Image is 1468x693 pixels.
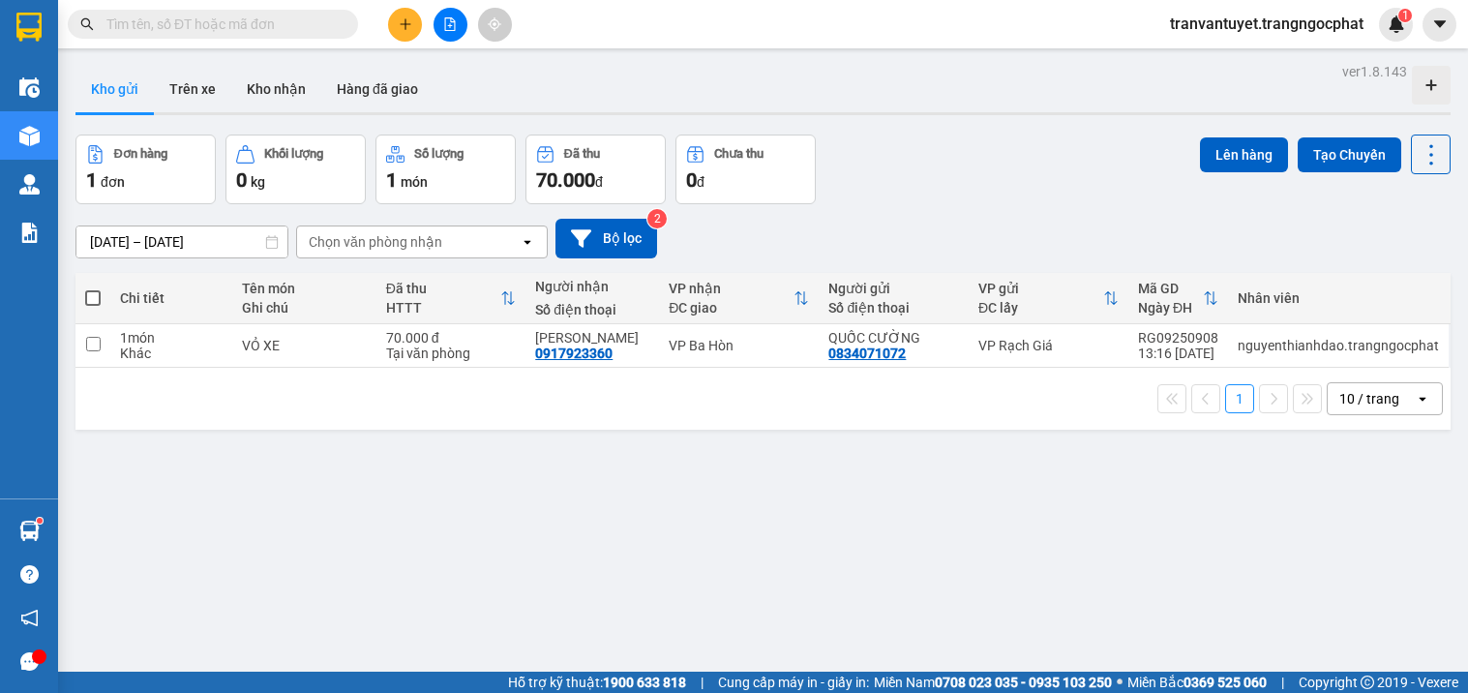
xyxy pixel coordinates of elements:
span: caret-down [1431,15,1449,33]
span: Hỗ trợ kỹ thuật: [508,672,686,693]
div: Tại văn phòng [386,346,516,361]
div: Số điện thoại [535,302,649,317]
button: Hàng đã giao [321,66,434,112]
button: Trên xe [154,66,231,112]
div: VP gửi [978,281,1103,296]
span: copyright [1361,676,1374,689]
button: aim [478,8,512,42]
svg: open [1415,391,1430,407]
sup: 1 [37,518,43,524]
div: Chọn văn phòng nhận [309,232,442,252]
button: Chưa thu0đ [675,135,816,204]
div: 10 / trang [1339,389,1399,408]
div: HTTT [386,300,500,316]
div: QUỐC CƯỜNG [828,330,958,346]
th: Toggle SortBy [376,273,525,324]
sup: 2 [647,209,667,228]
strong: 0708 023 035 - 0935 103 250 [935,675,1112,690]
img: logo-vxr [16,13,42,42]
span: file-add [443,17,457,31]
div: 13:16 [DATE] [1138,346,1218,361]
div: 0917923360 [535,346,613,361]
div: Khối lượng [264,147,323,161]
div: ver 1.8.143 [1342,61,1407,82]
span: kg [251,174,265,190]
span: đ [697,174,704,190]
span: tranvantuyet.trangngocphat [1154,12,1379,36]
div: Chi tiết [120,290,223,306]
span: question-circle [20,565,39,584]
button: 1 [1225,384,1254,413]
button: file-add [434,8,467,42]
strong: 1900 633 818 [603,675,686,690]
img: warehouse-icon [19,126,40,146]
span: Miền Bắc [1127,672,1267,693]
span: ⚪️ [1117,678,1123,686]
span: 1 [86,168,97,192]
input: Tìm tên, số ĐT hoặc mã đơn [106,14,335,35]
span: 0 [236,168,247,192]
div: NGUYỄN THÀNH [535,330,649,346]
sup: 1 [1398,9,1412,22]
strong: 0369 525 060 [1183,675,1267,690]
div: 1 món [120,330,223,346]
div: VP Rạch Giá [978,338,1119,353]
span: đơn [101,174,125,190]
span: plus [399,17,412,31]
button: Tạo Chuyến [1298,137,1401,172]
div: Ngày ĐH [1138,300,1203,316]
div: 70.000 đ [386,330,516,346]
div: Mã GD [1138,281,1203,296]
img: warehouse-icon [19,174,40,195]
div: Chưa thu [714,147,764,161]
div: Ghi chú [242,300,367,316]
div: Số điện thoại [828,300,958,316]
button: caret-down [1423,8,1456,42]
span: search [80,17,94,31]
span: 1 [386,168,397,192]
span: Miền Nam [874,672,1112,693]
img: solution-icon [19,223,40,243]
img: warehouse-icon [19,77,40,98]
div: Đã thu [564,147,600,161]
button: Lên hàng [1200,137,1288,172]
div: Đã thu [386,281,500,296]
img: warehouse-icon [19,521,40,541]
div: VP nhận [669,281,794,296]
th: Toggle SortBy [659,273,819,324]
div: RG09250908 [1138,330,1218,346]
span: aim [488,17,501,31]
span: 0 [686,168,697,192]
span: | [701,672,704,693]
div: Đơn hàng [114,147,167,161]
button: Bộ lọc [555,219,657,258]
img: icon-new-feature [1388,15,1405,33]
button: plus [388,8,422,42]
div: Số lượng [414,147,464,161]
span: 1 [1401,9,1408,22]
input: Select a date range. [76,226,287,257]
svg: open [520,234,535,250]
th: Toggle SortBy [1128,273,1228,324]
span: món [401,174,428,190]
span: message [20,652,39,671]
div: Tên món [242,281,367,296]
button: Kho nhận [231,66,321,112]
div: Nhân viên [1238,290,1439,306]
span: đ [595,174,603,190]
button: Số lượng1món [375,135,516,204]
div: 0834071072 [828,346,906,361]
div: nguyenthianhdao.trangngocphat [1238,338,1439,353]
span: notification [20,609,39,627]
div: VỎ XE [242,338,367,353]
div: Người nhận [535,279,649,294]
button: Khối lượng0kg [225,135,366,204]
button: Đơn hàng1đơn [75,135,216,204]
span: | [1281,672,1284,693]
div: ĐC giao [669,300,794,316]
div: Người gửi [828,281,958,296]
div: ĐC lấy [978,300,1103,316]
div: VP Ba Hòn [669,338,809,353]
th: Toggle SortBy [969,273,1128,324]
span: Cung cấp máy in - giấy in: [718,672,869,693]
